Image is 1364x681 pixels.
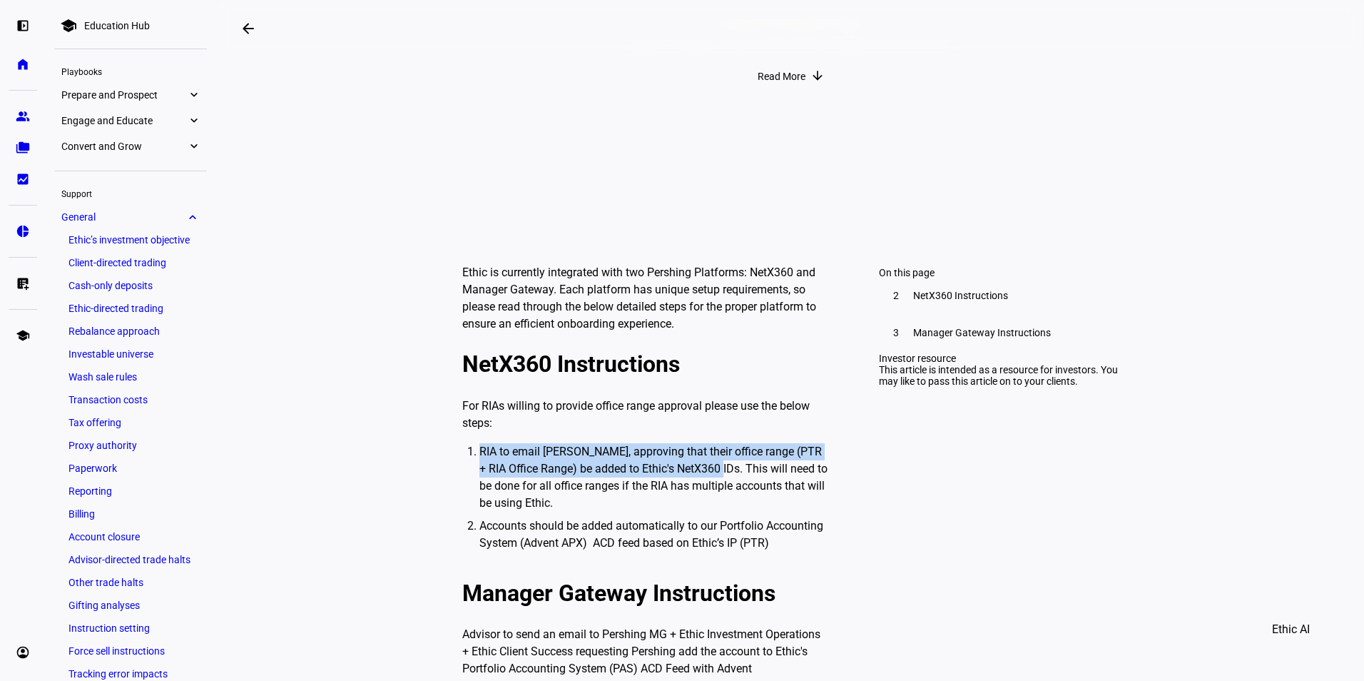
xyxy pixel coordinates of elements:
[61,298,200,318] a: Ethic-directed trading
[61,595,200,615] a: Gifting analyses
[16,141,30,155] eth-mat-symbol: folder_copy
[887,287,905,304] div: 2
[887,324,905,341] div: 3
[61,481,200,501] a: Reporting
[61,141,187,152] span: Convert and Grow
[61,367,200,387] a: Wash sale rules
[810,69,825,83] mat-icon: arrow_downward
[61,230,200,250] a: Ethic’s investment objective
[61,344,200,364] a: Investable universe
[61,253,200,273] a: Client-directed trading
[61,618,200,638] a: Instruction setting
[61,276,200,296] a: Cash-only deposits
[462,398,828,432] p: For RIAs willing to provide office range approval please use the below steps:
[758,62,805,91] span: Read More
[61,572,200,592] a: Other trade halts
[9,50,37,79] a: home
[54,183,207,203] div: Support
[16,645,30,660] eth-mat-symbol: account_circle
[54,61,207,81] div: Playbooks
[913,290,1008,301] span: NetX360 Instructions
[9,133,37,162] a: folder_copy
[61,321,200,341] a: Rebalance approach
[16,57,30,71] eth-mat-symbol: home
[9,102,37,131] a: group
[1272,612,1310,647] span: Ethic AI
[240,20,257,37] mat-icon: arrow_backwards
[9,165,37,193] a: bid_landscape
[879,267,1119,278] div: On this page
[462,579,828,607] h2: Manager Gateway Instructions
[61,413,200,433] a: Tax offering
[913,327,1051,338] span: Manager Gateway Instructions
[187,139,200,153] eth-mat-symbol: expand_more
[879,364,1119,387] div: This article is intended as a resource for investors. You may like to pass this article on to you...
[879,353,1119,364] div: Investor resource
[60,17,77,34] mat-icon: school
[187,210,200,224] eth-mat-symbol: expand_more
[61,641,200,661] a: Force sell instructions
[61,504,200,524] a: Billing
[61,115,187,126] span: Engage and Educate
[16,19,30,33] eth-mat-symbol: left_panel_open
[61,527,200,547] a: Account closure
[61,550,200,570] a: Advisor-directed trade halts
[16,109,30,123] eth-mat-symbol: group
[187,113,200,128] eth-mat-symbol: expand_more
[16,276,30,291] eth-mat-symbol: list_alt_add
[61,211,187,223] span: General
[187,88,200,102] eth-mat-symbol: expand_more
[1252,612,1330,647] button: Ethic AI
[54,207,207,227] a: Generalexpand_more
[462,626,828,677] p: Advisor to send an email to Pershing MG + Ethic Investment Operations + Ethic Client Success requ...
[462,350,828,378] h2: NetX360 Instructions
[462,264,828,333] p: Ethic is currently integrated with two Pershing Platforms: NetX360 and Manager Gateway. Each plat...
[9,217,37,246] a: pie_chart
[61,89,187,101] span: Prepare and Prospect
[61,390,200,410] a: Transaction costs
[16,328,30,343] eth-mat-symbol: school
[479,443,828,512] li: RIA to email [PERSON_NAME], approving that their office range (PTR + RIA Office Range) be added t...
[16,224,30,238] eth-mat-symbol: pie_chart
[16,172,30,186] eth-mat-symbol: bid_landscape
[61,435,200,455] a: Proxy authority
[743,62,838,91] button: Read More
[479,518,828,552] li: Accounts should be added automatically to our Portfolio Accounting System (Advent APX) ACD feed b...
[61,458,200,478] a: Paperwork
[84,20,150,31] div: Education Hub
